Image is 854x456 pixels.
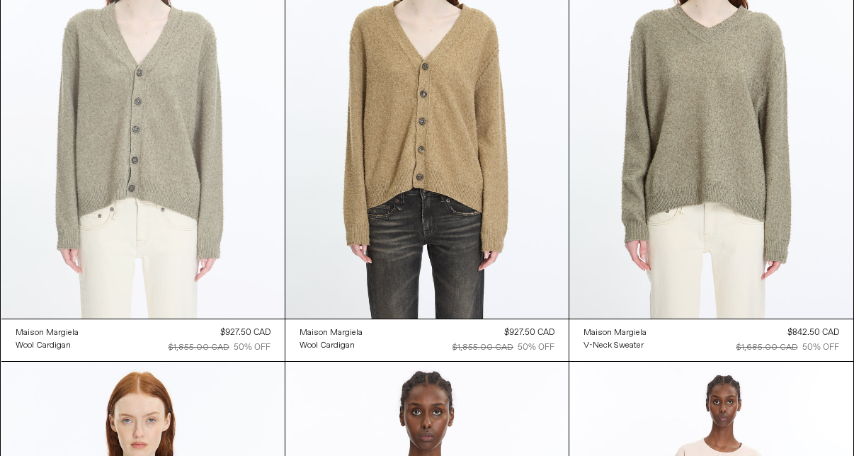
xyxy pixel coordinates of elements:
[583,326,647,339] a: Maison Margiela
[16,327,79,339] div: Maison Margiela
[220,326,271,339] div: $927.50 CAD
[504,326,554,339] div: $927.50 CAD
[16,326,79,339] a: Maison Margiela
[300,340,355,352] div: Wool Cardigan
[300,326,363,339] a: Maison Margiela
[300,339,363,352] a: Wool Cardigan
[300,327,363,339] div: Maison Margiela
[787,326,839,339] div: $842.50 CAD
[583,339,647,352] a: V-Neck Sweater
[234,341,271,354] div: 50% OFF
[583,340,644,352] div: V-Neck Sweater
[736,341,798,354] div: $1,685.00 CAD
[518,341,554,354] div: 50% OFF
[802,341,839,354] div: 50% OFF
[452,341,513,354] div: $1,855.00 CAD
[16,340,71,352] div: Wool Cardigan
[583,327,647,339] div: Maison Margiela
[16,339,79,352] a: Wool Cardigan
[169,341,229,354] div: $1,855.00 CAD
